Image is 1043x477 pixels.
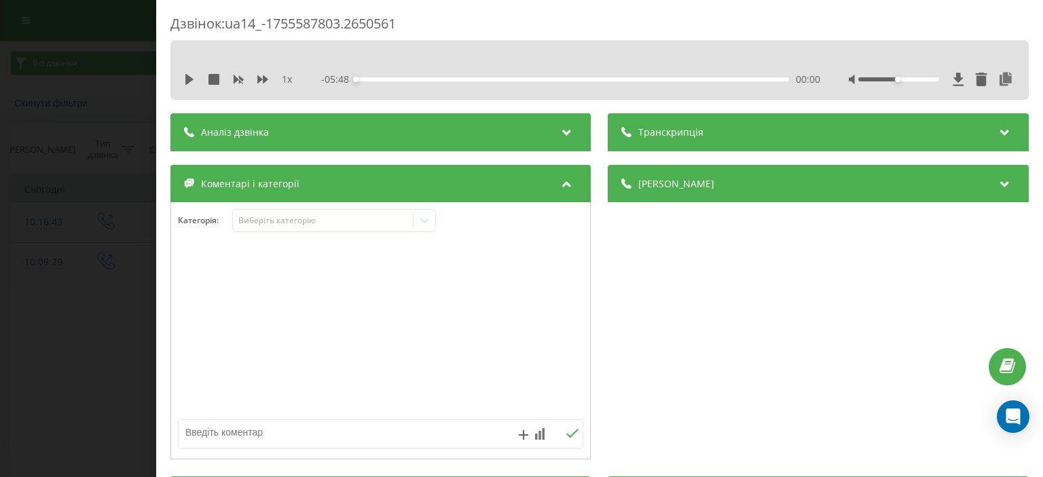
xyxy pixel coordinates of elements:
[201,177,299,191] span: Коментарі і категорії
[796,73,820,86] span: 00:00
[639,126,704,139] span: Транскрипція
[322,73,356,86] span: - 05:48
[201,126,269,139] span: Аналіз дзвінка
[170,14,1029,41] div: Дзвінок : ua14_-1755587803.2650561
[997,400,1029,433] div: Open Intercom Messenger
[282,73,292,86] span: 1 x
[238,215,408,226] div: Виберіть категорію
[178,216,232,225] h4: Категорія :
[639,177,715,191] span: [PERSON_NAME]
[895,77,900,82] div: Accessibility label
[354,77,359,82] div: Accessibility label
